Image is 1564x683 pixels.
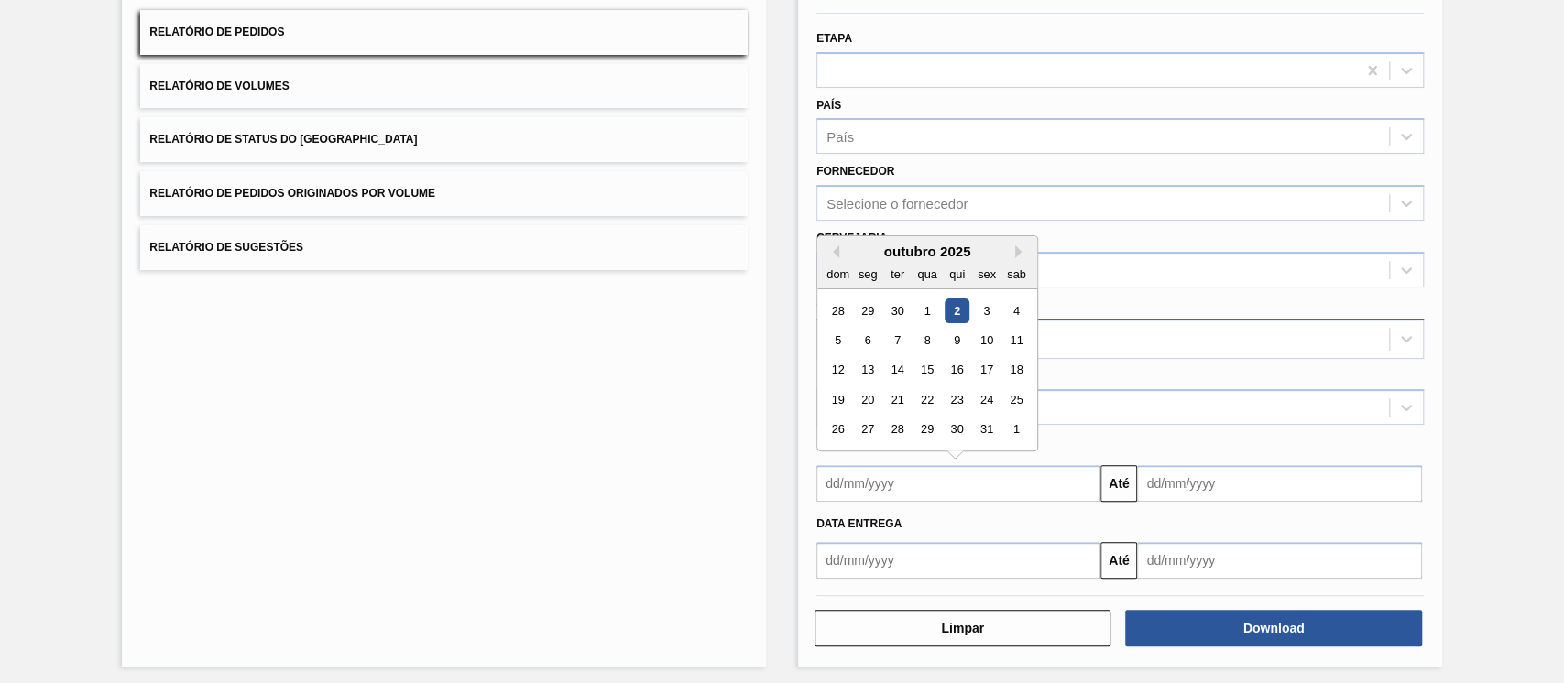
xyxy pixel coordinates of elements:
[856,417,880,442] div: Choose segunda-feira, 27 de outubro de 2025
[1004,328,1029,352] div: Choose sábado, 11 de outubro de 2025
[826,358,850,383] div: Choose domingo, 12 de outubro de 2025
[826,129,854,145] div: País
[1137,542,1421,579] input: dd/mm/yyyy
[945,387,969,412] div: Choose quinta-feira, 23 de outubro de 2025
[826,417,850,442] div: Choose domingo, 26 de outubro de 2025
[885,417,910,442] div: Choose terça-feira, 28 de outubro de 2025
[816,232,887,244] label: Cervejaria
[945,358,969,383] div: Choose quinta-feira, 16 de outubro de 2025
[856,298,880,323] div: Choose segunda-feira, 29 de setembro de 2025
[1004,358,1029,383] div: Choose sábado, 18 de outubro de 2025
[826,245,839,258] button: Previous Month
[1004,262,1029,287] div: sab
[149,26,284,38] span: Relatório de Pedidos
[914,358,939,383] div: Choose quarta-feira, 15 de outubro de 2025
[974,417,999,442] div: Choose sexta-feira, 31 de outubro de 2025
[140,10,748,55] button: Relatório de Pedidos
[826,196,968,211] div: Selecione o fornecedor
[945,328,969,352] div: Choose quinta-feira, 9 de outubro de 2025
[974,328,999,352] div: Choose sexta-feira, 10 de outubro de 2025
[914,417,939,442] div: Choose quarta-feira, 29 de outubro de 2025
[945,417,969,442] div: Choose quinta-feira, 30 de outubro de 2025
[816,32,852,45] label: Etapa
[826,262,850,287] div: dom
[856,328,880,352] div: Choose segunda-feira, 6 de outubro de 2025
[826,387,850,412] div: Choose domingo, 19 de outubro de 2025
[140,64,748,109] button: Relatório de Volumes
[1004,387,1029,412] div: Choose sábado, 25 de outubro de 2025
[1004,417,1029,442] div: Choose sábado, 1 de novembro de 2025
[149,187,435,200] span: Relatório de Pedidos Originados por Volume
[885,387,910,412] div: Choose terça-feira, 21 de outubro de 2025
[140,225,748,270] button: Relatório de Sugestões
[885,358,910,383] div: Choose terça-feira, 14 de outubro de 2025
[945,262,969,287] div: qui
[149,80,289,92] span: Relatório de Volumes
[140,117,748,162] button: Relatório de Status do [GEOGRAPHIC_DATA]
[826,328,850,352] div: Choose domingo, 5 de outubro de 2025
[816,99,841,112] label: País
[974,262,999,287] div: sex
[885,298,910,323] div: Choose terça-feira, 30 de setembro de 2025
[974,298,999,323] div: Choose sexta-feira, 3 de outubro de 2025
[816,517,902,530] span: Data entrega
[140,171,748,216] button: Relatório de Pedidos Originados por Volume
[816,542,1100,579] input: dd/mm/yyyy
[885,328,910,352] div: Choose terça-feira, 7 de outubro de 2025
[1100,465,1137,502] button: Até
[1015,245,1028,258] button: Next Month
[914,387,939,412] div: Choose quarta-feira, 22 de outubro de 2025
[856,358,880,383] div: Choose segunda-feira, 13 de outubro de 2025
[1137,465,1421,502] input: dd/mm/yyyy
[817,244,1037,259] div: outubro 2025
[816,165,894,178] label: Fornecedor
[914,262,939,287] div: qua
[974,387,999,412] div: Choose sexta-feira, 24 de outubro de 2025
[856,387,880,412] div: Choose segunda-feira, 20 de outubro de 2025
[1100,542,1137,579] button: Até
[914,328,939,352] div: Choose quarta-feira, 8 de outubro de 2025
[826,298,850,323] div: Choose domingo, 28 de setembro de 2025
[1125,610,1421,646] button: Download
[149,241,303,254] span: Relatório de Sugestões
[815,610,1110,646] button: Limpar
[823,296,1031,444] div: month 2025-10
[945,298,969,323] div: Choose quinta-feira, 2 de outubro de 2025
[974,358,999,383] div: Choose sexta-feira, 17 de outubro de 2025
[816,465,1100,502] input: dd/mm/yyyy
[885,262,910,287] div: ter
[149,133,417,146] span: Relatório de Status do [GEOGRAPHIC_DATA]
[856,262,880,287] div: seg
[1004,298,1029,323] div: Choose sábado, 4 de outubro de 2025
[914,298,939,323] div: Choose quarta-feira, 1 de outubro de 2025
